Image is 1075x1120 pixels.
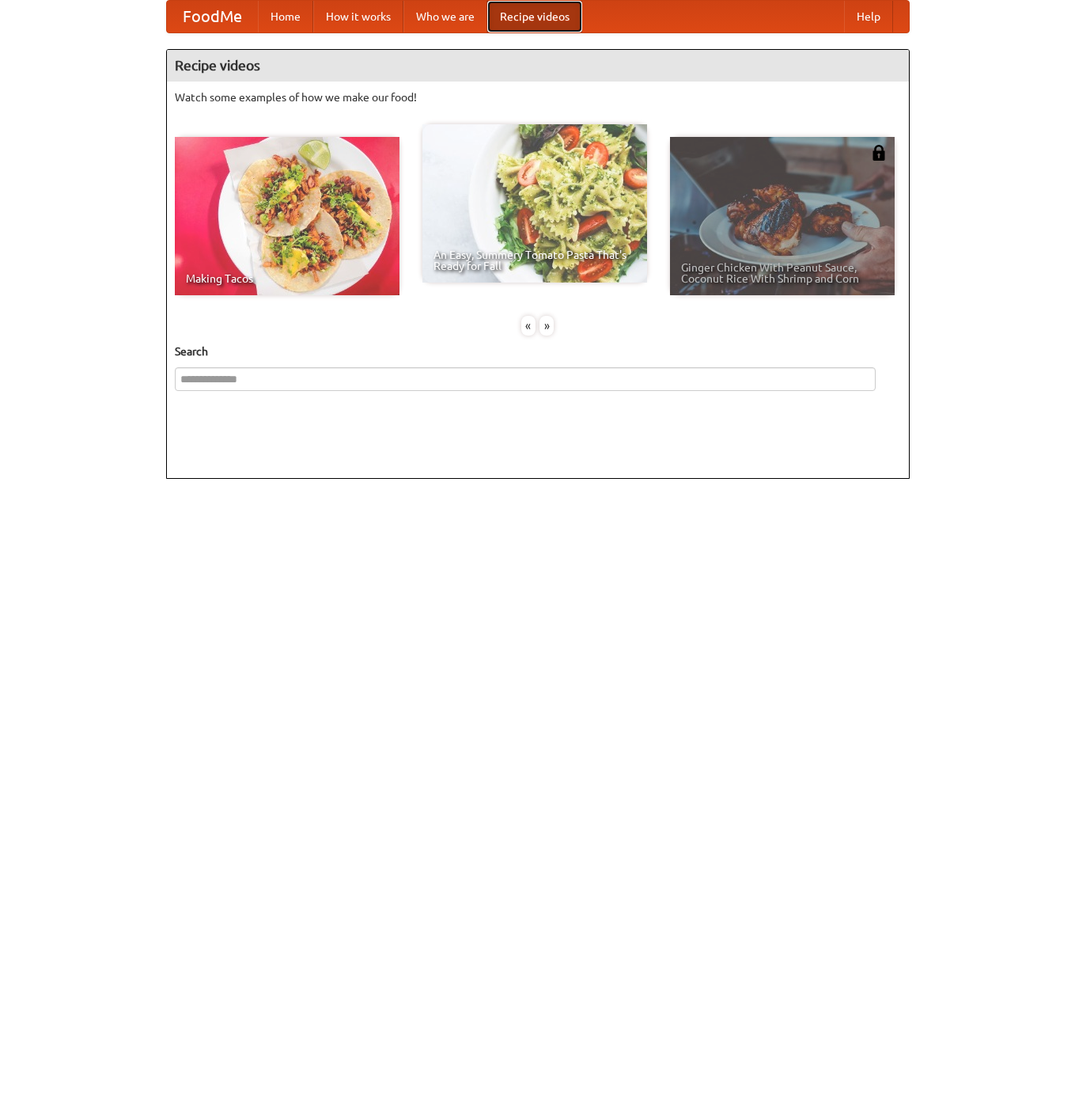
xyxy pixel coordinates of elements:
img: 483408.png [871,145,887,161]
p: Watch some examples of how we make our food! [175,89,901,105]
a: FoodMe [167,1,258,32]
h5: Search [175,344,901,359]
div: » [539,316,554,336]
span: An Easy, Summery Tomato Pasta That's Ready for Fall [433,249,636,271]
a: Who we are [403,1,487,32]
div: « [521,316,536,336]
h4: Recipe videos [167,50,909,82]
a: Making Tacos [175,137,399,295]
a: Help [844,1,893,32]
a: An Easy, Summery Tomato Pasta That's Ready for Fall [422,124,647,283]
a: How it works [313,1,403,32]
a: Home [258,1,313,32]
span: Making Tacos [186,273,388,284]
a: Recipe videos [487,1,582,32]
